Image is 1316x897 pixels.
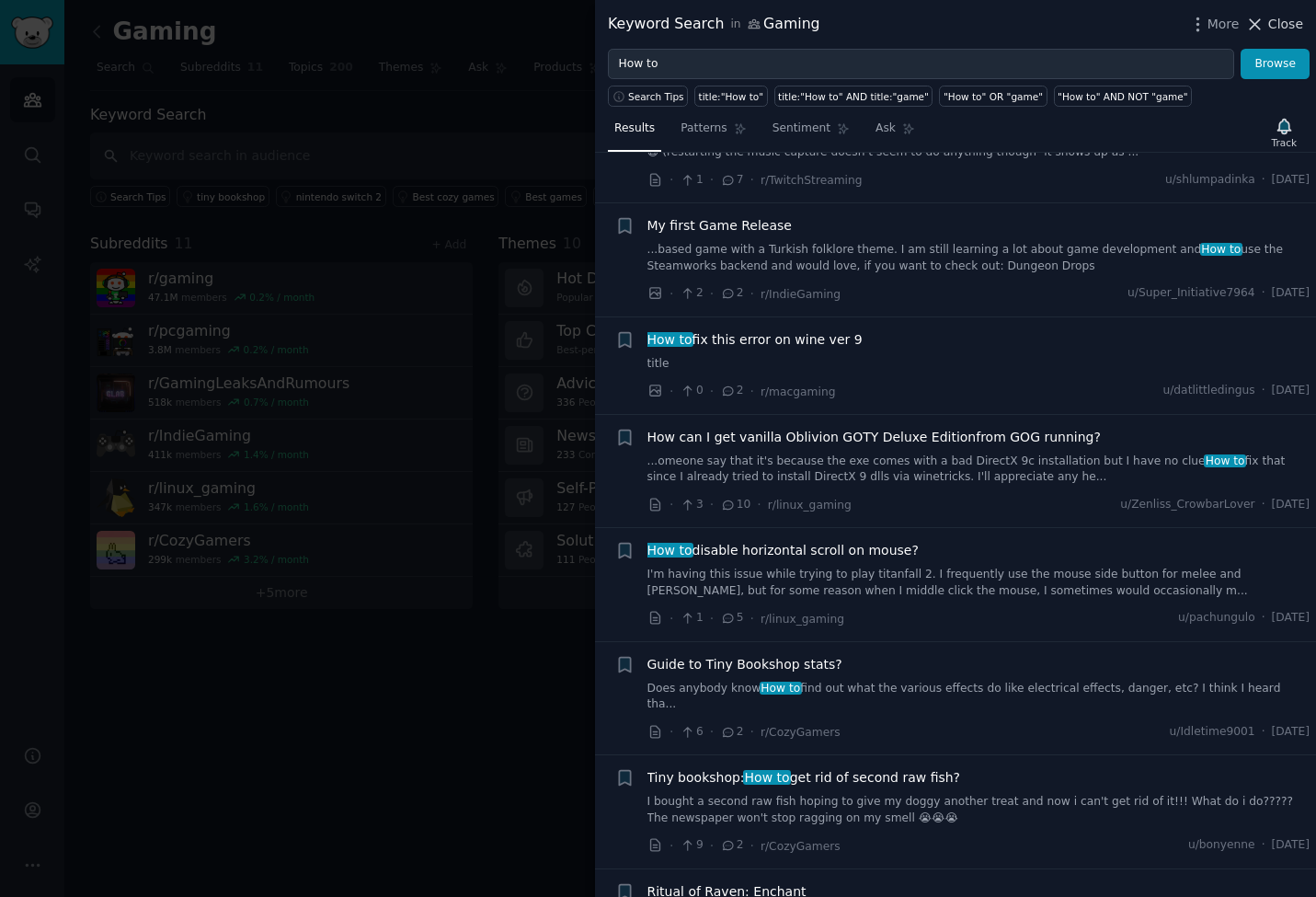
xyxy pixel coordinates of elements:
[1245,15,1303,34] button: Close
[1162,383,1254,399] span: u/datlittledingus
[681,121,727,137] span: Patterns
[669,382,673,401] span: ·
[647,216,792,236] a: My first Game Release
[1268,15,1303,34] span: Close
[608,86,688,107] button: Search Tips
[1262,285,1265,302] span: ·
[1265,113,1303,152] button: Track
[1241,49,1310,80] button: Browse
[1165,172,1255,189] span: u/shlumpadinka
[680,285,703,302] span: 2
[939,86,1047,107] a: "How to" OR "game"
[720,285,743,302] span: 2
[869,114,921,152] a: Ask
[694,86,768,107] a: title:"How to"
[1272,136,1297,149] div: Track
[647,454,1310,486] a: ...omeone say that it's because the exe comes with a bad DirectX 9c installation but I have no cl...
[774,86,933,107] a: title:"How to" AND title:"game"
[710,382,714,401] span: ·
[761,385,836,398] span: r/macgaming
[1188,837,1255,854] span: u/bonyenne
[674,114,752,152] a: Patterns
[720,837,743,854] span: 2
[1272,172,1310,189] span: [DATE]
[669,284,673,304] span: ·
[750,609,754,628] span: ·
[710,495,714,514] span: ·
[875,121,896,137] span: Ask
[1188,15,1240,34] button: More
[680,383,703,399] span: 0
[750,836,754,856] span: ·
[647,541,919,560] span: disable horizontal scroll on mouse?
[1272,610,1310,627] span: [DATE]
[720,724,743,741] span: 2
[608,114,661,152] a: Results
[680,610,703,627] span: 1
[628,90,684,103] span: Search Tips
[614,121,655,137] span: Results
[647,330,863,350] a: How tofix this error on wine ver 9
[647,541,919,560] a: How todisable horizontal scroll on mouse?
[1262,383,1265,399] span: ·
[761,174,863,187] span: r/TwitchStreaming
[750,382,754,401] span: ·
[1204,454,1246,467] span: How to
[669,170,673,190] span: ·
[750,170,754,190] span: ·
[680,837,703,854] span: 9
[1272,285,1310,302] span: [DATE]
[1200,243,1242,256] span: How to
[710,609,714,628] span: ·
[647,681,1310,713] a: Does anybody knowHow tofind out what the various effects do like electrical effects, danger, etc?...
[680,724,703,741] span: 6
[761,840,841,853] span: r/CozyGamers
[720,172,743,189] span: 7
[680,172,703,189] span: 1
[1272,383,1310,399] span: [DATE]
[1262,837,1265,854] span: ·
[647,768,961,788] a: Tiny bookshop:How toget rid of second raw fish?
[608,13,820,36] div: Keyword Search Gaming
[1262,497,1265,513] span: ·
[647,242,1310,274] a: ...based game with a Turkish folklore theme. I am still learning a lot about game development and...
[669,836,673,856] span: ·
[647,655,842,674] a: Guide to Tiny Bookshop stats?
[720,497,750,513] span: 10
[1170,724,1255,741] span: u/Idletime9001
[1262,724,1265,741] span: ·
[710,170,714,190] span: ·
[1272,497,1310,513] span: [DATE]
[730,17,740,33] span: in
[761,288,841,301] span: r/IndieGaming
[646,543,694,558] span: How to
[750,722,754,742] span: ·
[743,770,792,785] span: How to
[1262,610,1265,627] span: ·
[669,722,673,742] span: ·
[669,495,673,514] span: ·
[647,567,1310,599] a: I'm having this issue while trying to play titanfall 2. I frequently use the mouse side button fo...
[1272,724,1310,741] span: [DATE]
[647,428,1101,447] a: How can I get vanilla Oblivion GOTY Deluxe Editionfrom GOG running?
[1178,610,1255,627] span: u/pachungulo
[1262,172,1265,189] span: ·
[1058,90,1188,103] div: "How to" AND NOT "game"
[778,90,929,103] div: title:"How to" AND title:"game"
[647,768,961,788] span: Tiny bookshop: get rid of second raw fish?
[772,121,830,137] span: Sentiment
[608,49,1234,80] input: Try a keyword related to your business
[720,610,743,627] span: 5
[768,499,852,512] span: r/linux_gaming
[750,284,754,304] span: ·
[669,609,673,628] span: ·
[720,383,743,399] span: 2
[680,497,703,513] span: 3
[1054,86,1193,107] a: "How to" AND NOT "game"
[710,836,714,856] span: ·
[1272,837,1310,854] span: [DATE]
[760,682,802,695] span: How to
